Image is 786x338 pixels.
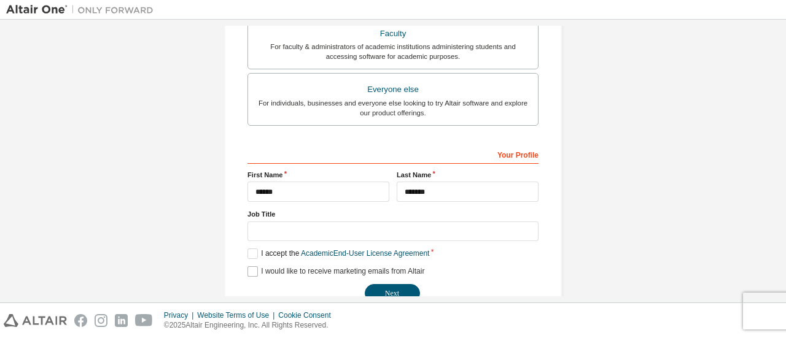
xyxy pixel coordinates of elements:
div: Website Terms of Use [197,310,278,320]
div: For faculty & administrators of academic institutions administering students and accessing softwa... [255,42,531,61]
img: altair_logo.svg [4,314,67,327]
img: youtube.svg [135,314,153,327]
img: facebook.svg [74,314,87,327]
div: Everyone else [255,81,531,98]
img: Altair One [6,4,160,16]
a: Academic End-User License Agreement [301,249,429,258]
div: Privacy [164,310,197,320]
label: I would like to receive marketing emails from Altair [247,266,424,277]
label: Last Name [397,170,539,180]
div: Faculty [255,25,531,42]
div: For individuals, businesses and everyone else looking to try Altair software and explore our prod... [255,98,531,118]
button: Next [365,284,420,302]
p: © 2025 Altair Engineering, Inc. All Rights Reserved. [164,320,338,331]
img: linkedin.svg [115,314,128,327]
div: Your Profile [247,144,539,164]
label: I accept the [247,248,429,259]
label: First Name [247,170,389,180]
img: instagram.svg [95,314,107,327]
label: Job Title [247,209,539,219]
div: Cookie Consent [278,310,338,320]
